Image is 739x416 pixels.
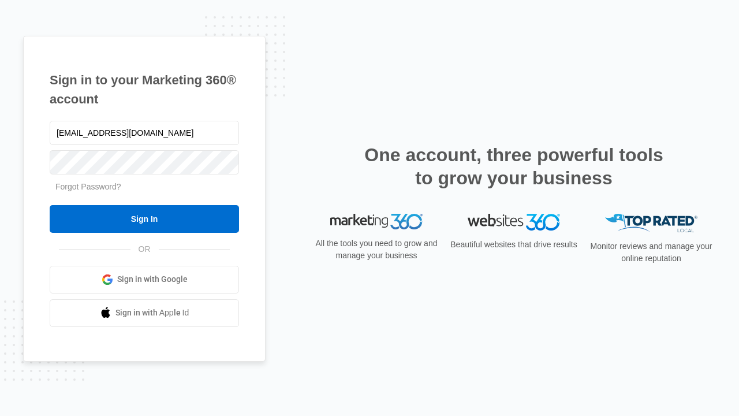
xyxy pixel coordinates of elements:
[117,273,188,285] span: Sign in with Google
[130,243,159,255] span: OR
[330,214,423,230] img: Marketing 360
[605,214,697,233] img: Top Rated Local
[55,182,121,191] a: Forgot Password?
[115,307,189,319] span: Sign in with Apple Id
[50,299,239,327] a: Sign in with Apple Id
[50,205,239,233] input: Sign In
[312,237,441,262] p: All the tools you need to grow and manage your business
[50,70,239,109] h1: Sign in to your Marketing 360® account
[587,240,716,265] p: Monitor reviews and manage your online reputation
[50,121,239,145] input: Email
[361,143,667,190] h2: One account, three powerful tools to grow your business
[50,266,239,294] a: Sign in with Google
[468,214,560,231] img: Websites 360
[449,239,578,251] p: Beautiful websites that drive results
